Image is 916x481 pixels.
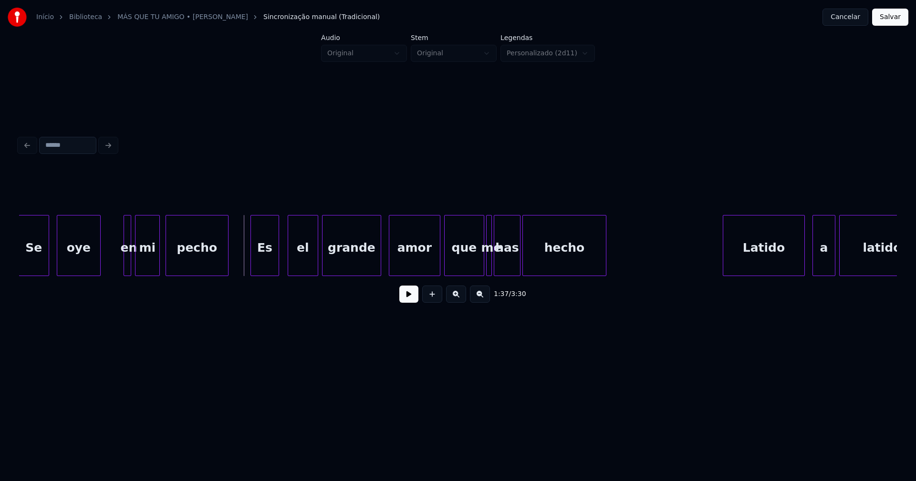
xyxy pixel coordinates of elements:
nav: breadcrumb [36,12,380,22]
a: Biblioteca [69,12,102,22]
label: Stem [411,34,497,41]
img: youka [8,8,27,27]
label: Áudio [321,34,407,41]
label: Legendas [500,34,595,41]
div: / [494,289,517,299]
button: Cancelar [822,9,868,26]
span: 3:30 [511,289,526,299]
span: 1:37 [494,289,509,299]
a: Início [36,12,54,22]
button: Salvar [872,9,908,26]
a: MÁS QUE TU AMIGO • [PERSON_NAME] [117,12,248,22]
span: Sincronização manual (Tradicional) [263,12,380,22]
